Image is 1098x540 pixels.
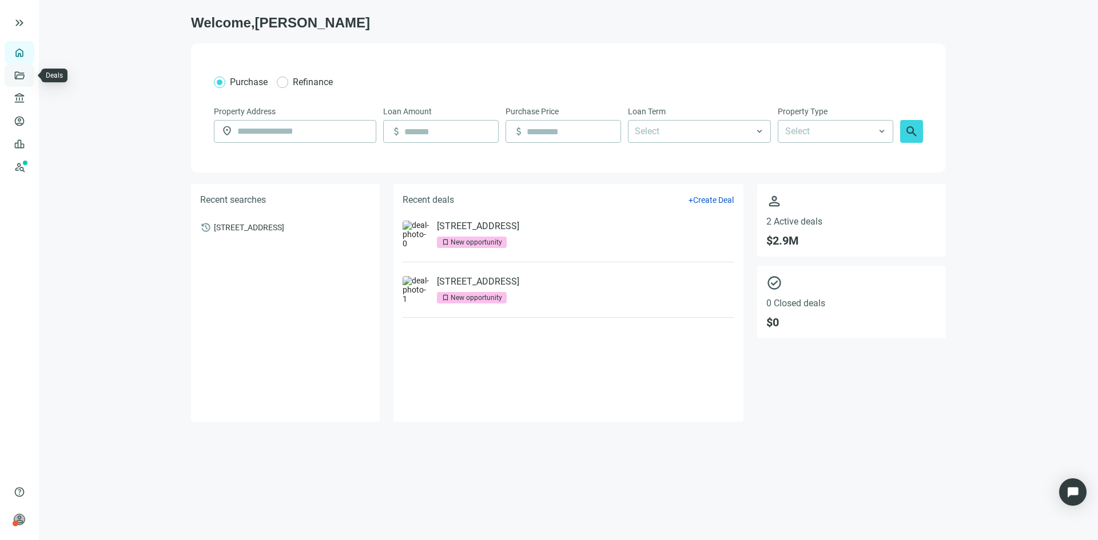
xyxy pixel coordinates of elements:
a: [STREET_ADDRESS] [437,221,519,232]
span: 0 Closed deals [766,298,937,309]
img: deal-photo-0 [403,221,430,248]
span: Purchase [230,77,268,87]
button: search [900,120,923,143]
h5: Recent deals [403,193,454,207]
span: Property Address [214,105,276,118]
span: person [14,514,25,525]
span: $ 0 [766,315,937,329]
span: attach_money [513,126,524,137]
span: history [200,222,212,233]
span: + [689,195,693,205]
span: Loan Term [628,105,666,118]
span: bookmark [441,238,449,246]
img: deal-photo-1 [403,276,430,303]
span: check_circle [766,275,937,291]
button: +Create Deal [688,195,734,205]
div: New opportunity [451,292,502,303]
div: Open Intercom Messenger [1059,478,1087,506]
span: Loan Amount [383,105,432,118]
span: bookmark [441,294,449,302]
span: help [14,486,25,498]
span: attach_money [391,126,402,137]
span: Purchase Price [506,105,559,118]
span: location_on [221,125,233,137]
button: keyboard_double_arrow_right [13,16,26,30]
span: $ 2.9M [766,234,937,247]
span: Create Deal [693,195,734,205]
span: 2 Active deals [766,216,937,227]
span: account_balance [14,93,22,104]
h5: Recent searches [200,193,266,207]
span: [STREET_ADDRESS] [214,222,284,232]
span: Refinance [293,77,333,87]
div: New opportunity [451,237,502,248]
span: person [766,193,937,209]
h1: Welcome, [PERSON_NAME] [191,14,946,32]
span: Property Type [778,105,828,118]
a: [STREET_ADDRESS] [437,276,519,287]
span: search [905,125,918,138]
